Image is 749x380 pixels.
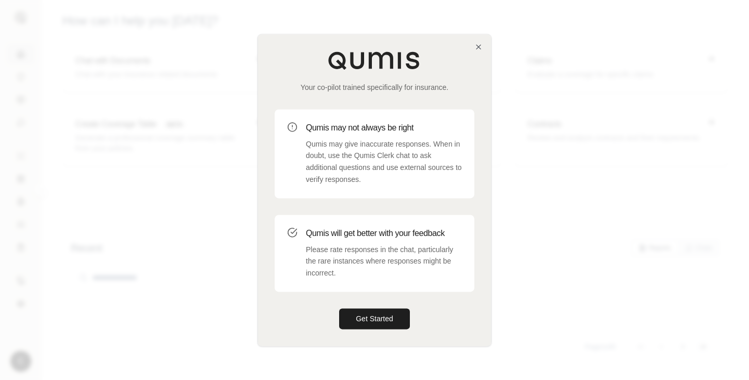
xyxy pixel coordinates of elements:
img: Qumis Logo [328,51,421,70]
p: Qumis may give inaccurate responses. When in doubt, use the Qumis Clerk chat to ask additional qu... [306,138,462,186]
p: Your co-pilot trained specifically for insurance. [275,82,474,93]
h3: Qumis will get better with your feedback [306,227,462,240]
h3: Qumis may not always be right [306,122,462,134]
p: Please rate responses in the chat, particularly the rare instances where responses might be incor... [306,244,462,279]
button: Get Started [339,308,410,329]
